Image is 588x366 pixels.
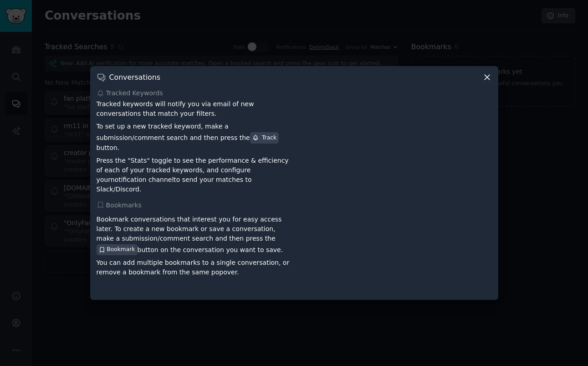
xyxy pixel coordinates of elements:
div: Track [252,134,276,142]
a: notification channel [111,176,174,183]
div: Bookmarks [97,201,492,210]
p: To set up a new tracked keyword, make a submission/comment search and then press the button. [97,122,291,152]
p: You can add multiple bookmarks to a single conversation, or remove a bookmark from the same popover. [97,258,291,277]
div: Tracked Keywords [97,88,492,98]
p: Tracked keywords will notify you via email of new conversations that match your filters. [97,99,291,119]
span: Bookmark [107,246,135,254]
h3: Conversations [109,72,160,82]
iframe: YouTube video player [297,99,492,181]
iframe: YouTube video player [297,211,492,294]
p: Press the "Stats" toggle to see the performance & efficiency of each of your tracked keywords, an... [97,156,291,194]
p: Bookmark conversations that interest you for easy access later. To create a new bookmark or save ... [97,215,291,255]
